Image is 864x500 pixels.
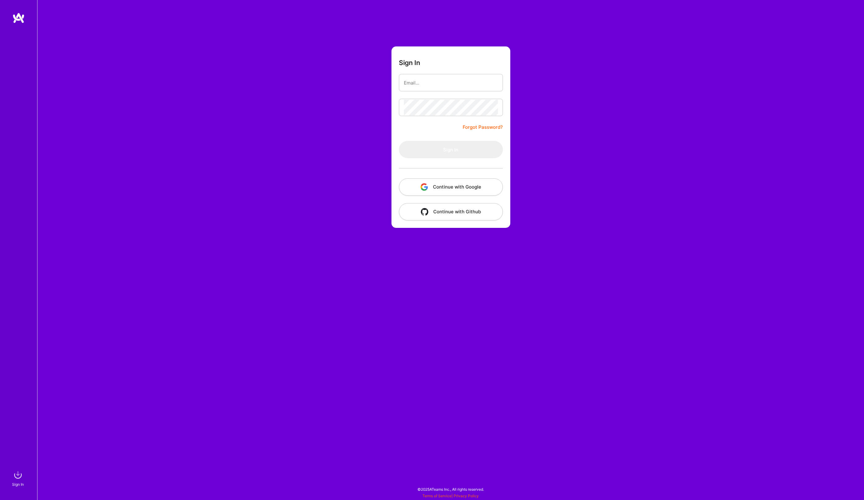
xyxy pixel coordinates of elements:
[421,183,428,191] img: icon
[422,493,451,498] a: Terms of Service
[399,59,420,67] h3: Sign In
[13,469,24,488] a: sign inSign In
[399,203,503,220] button: Continue with Github
[454,493,479,498] a: Privacy Policy
[37,481,864,497] div: © 2025 ATeams Inc., All rights reserved.
[12,481,24,488] div: Sign In
[12,12,25,24] img: logo
[421,208,428,215] img: icon
[12,469,24,481] img: sign in
[422,493,479,498] span: |
[399,178,503,196] button: Continue with Google
[404,75,498,91] input: Email...
[399,141,503,158] button: Sign In
[463,124,503,131] a: Forgot Password?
